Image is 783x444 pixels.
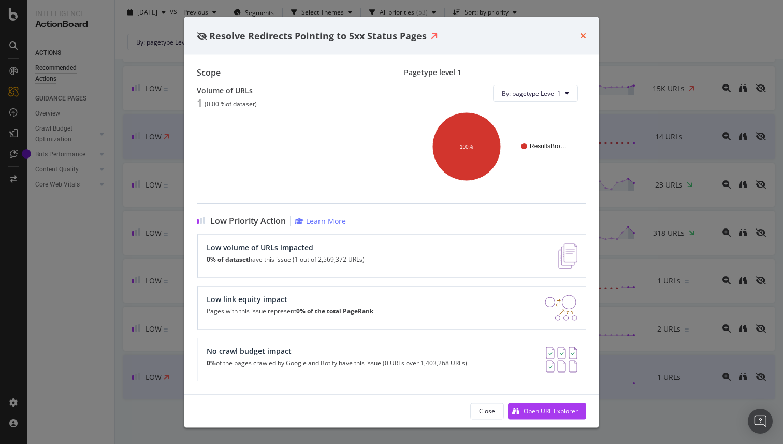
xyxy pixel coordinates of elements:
[207,360,467,367] p: of the pages crawled by Google and Botify have this issue (0 URLs over 1,403,268 URLs)
[197,32,207,40] div: eye-slash
[558,244,577,269] img: e5DMFwAAAABJRU5ErkJggg==
[205,101,257,108] div: ( 0.00 % of dataset )
[209,29,427,41] span: Resolve Redirects Pointing to 5xx Status Pages
[207,255,249,264] strong: 0% of dataset
[207,295,373,304] div: Low link equity impact
[748,409,773,434] div: Open Intercom Messenger
[404,68,586,77] div: Pagetype level 1
[479,406,495,415] div: Close
[207,359,216,368] strong: 0%
[207,244,365,252] div: Low volume of URLs impacted
[460,144,473,150] text: 100%
[530,143,567,150] text: ResultsBro…
[546,347,577,373] img: AY0oso9MOvYAAAAASUVORK5CYII=
[207,347,467,356] div: No crawl budget impact
[508,403,586,419] button: Open URL Explorer
[545,295,577,321] img: DDxVyA23.png
[580,29,586,42] div: times
[197,97,202,110] div: 1
[295,217,346,226] a: Learn More
[197,87,379,95] div: Volume of URLs
[210,217,286,226] span: Low Priority Action
[524,406,578,415] div: Open URL Explorer
[197,68,379,78] div: Scope
[412,110,578,183] svg: A chart.
[207,256,365,264] p: have this issue (1 out of 2,569,372 URLs)
[184,17,599,427] div: modal
[493,85,578,102] button: By: pagetype Level 1
[296,307,373,316] strong: 0% of the total PageRank
[470,403,504,419] button: Close
[207,308,373,316] p: Pages with this issue represent
[502,89,561,98] span: By: pagetype Level 1
[306,217,346,226] div: Learn More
